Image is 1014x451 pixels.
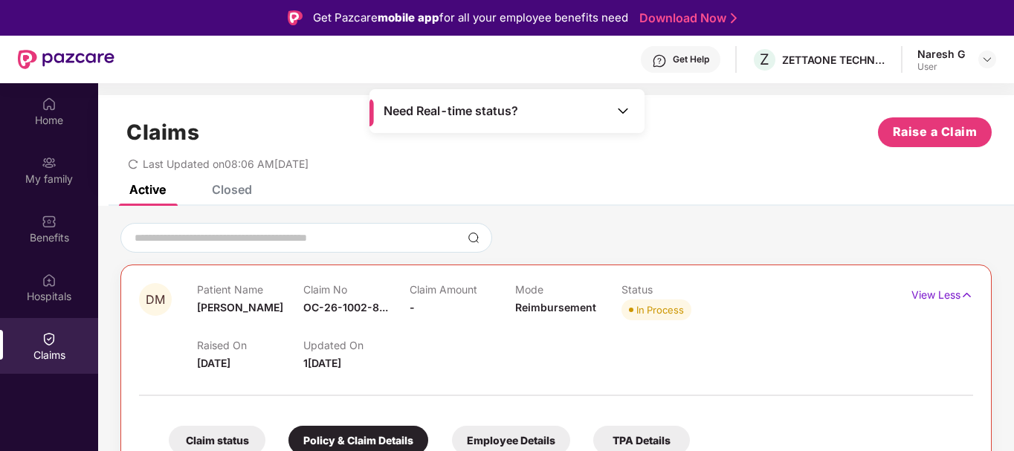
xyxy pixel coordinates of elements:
span: [DATE] [197,357,230,369]
span: 1[DATE] [303,357,341,369]
img: svg+xml;base64,PHN2ZyBpZD0iRHJvcGRvd24tMzJ4MzIiIHhtbG5zPSJodHRwOi8vd3d3LnczLm9yZy8yMDAwL3N2ZyIgd2... [981,53,993,65]
img: svg+xml;base64,PHN2ZyBpZD0iSG9tZSIgeG1sbnM9Imh0dHA6Ly93d3cudzMub3JnLzIwMDAvc3ZnIiB3aWR0aD0iMjAiIG... [42,97,56,111]
button: Raise a Claim [878,117,992,147]
span: [PERSON_NAME] [197,301,283,314]
p: Updated On [303,339,410,351]
img: svg+xml;base64,PHN2ZyB3aWR0aD0iMjAiIGhlaWdodD0iMjAiIHZpZXdCb3g9IjAgMCAyMCAyMCIgZmlsbD0ibm9uZSIgeG... [42,155,56,170]
img: svg+xml;base64,PHN2ZyB4bWxucz0iaHR0cDovL3d3dy53My5vcmcvMjAwMC9zdmciIHdpZHRoPSIxNyIgaGVpZ2h0PSIxNy... [960,287,973,303]
p: Patient Name [197,283,303,296]
div: Active [129,182,166,197]
img: svg+xml;base64,PHN2ZyBpZD0iQ2xhaW0iIHhtbG5zPSJodHRwOi8vd3d3LnczLm9yZy8yMDAwL3N2ZyIgd2lkdGg9IjIwIi... [42,331,56,346]
div: Closed [212,182,252,197]
div: Get Help [673,53,709,65]
div: In Process [636,302,684,317]
p: Status [621,283,728,296]
a: Download Now [639,10,732,26]
span: redo [128,158,138,170]
span: Reimbursement [515,301,596,314]
span: OC-26-1002-8... [303,301,388,314]
span: Raise a Claim [893,123,978,141]
p: Claim No [303,283,410,296]
p: View Less [911,283,973,303]
p: Mode [515,283,621,296]
img: svg+xml;base64,PHN2ZyBpZD0iSGVscC0zMngzMiIgeG1sbnM9Imh0dHA6Ly93d3cudzMub3JnLzIwMDAvc3ZnIiB3aWR0aD... [652,53,667,68]
h1: Claims [126,120,199,145]
img: Logo [288,10,303,25]
p: Claim Amount [410,283,516,296]
strong: mobile app [378,10,439,25]
img: Stroke [731,10,737,26]
span: Z [760,51,769,68]
div: Get Pazcare for all your employee benefits need [313,9,628,27]
img: New Pazcare Logo [18,50,114,69]
img: svg+xml;base64,PHN2ZyBpZD0iU2VhcmNoLTMyeDMyIiB4bWxucz0iaHR0cDovL3d3dy53My5vcmcvMjAwMC9zdmciIHdpZH... [468,232,479,244]
div: Naresh G [917,47,965,61]
span: Last Updated on 08:06 AM[DATE] [143,158,309,170]
img: svg+xml;base64,PHN2ZyBpZD0iQmVuZWZpdHMiIHhtbG5zPSJodHRwOi8vd3d3LnczLm9yZy8yMDAwL3N2ZyIgd2lkdGg9Ij... [42,214,56,229]
img: svg+xml;base64,PHN2ZyBpZD0iSG9zcGl0YWxzIiB4bWxucz0iaHR0cDovL3d3dy53My5vcmcvMjAwMC9zdmciIHdpZHRoPS... [42,273,56,288]
img: Toggle Icon [616,103,630,118]
span: DM [146,293,165,306]
span: - [410,301,415,314]
div: ZETTAONE TECHNOLOGIES INDIA PRIVATE LIMITED [782,53,886,67]
p: Raised On [197,339,303,351]
div: User [917,61,965,73]
span: Need Real-time status? [384,103,518,119]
